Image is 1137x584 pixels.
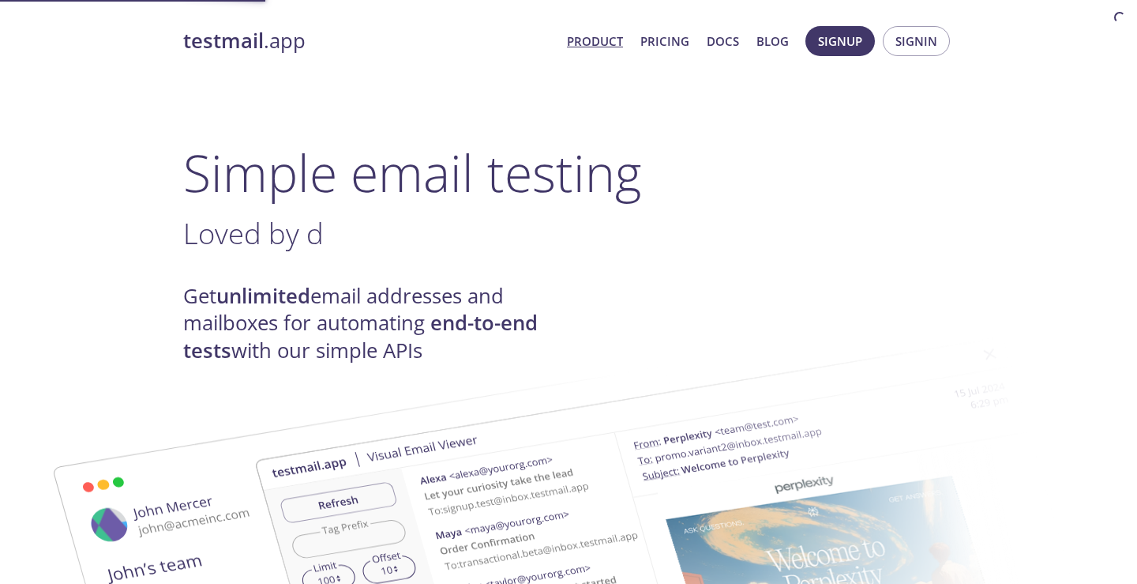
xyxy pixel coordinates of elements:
a: Docs [707,31,739,51]
strong: unlimited [216,282,310,310]
strong: end-to-end tests [183,309,538,364]
span: Loved by d [183,213,324,253]
span: Signin [895,31,937,51]
a: Blog [756,31,789,51]
a: Product [567,31,623,51]
a: testmail.app [183,28,554,55]
span: Signup [818,31,862,51]
a: Pricing [640,31,689,51]
strong: testmail [183,27,264,55]
button: Signin [883,26,950,56]
h1: Simple email testing [183,142,954,203]
button: Signup [805,26,875,56]
h4: Get email addresses and mailboxes for automating with our simple APIs [183,283,568,364]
